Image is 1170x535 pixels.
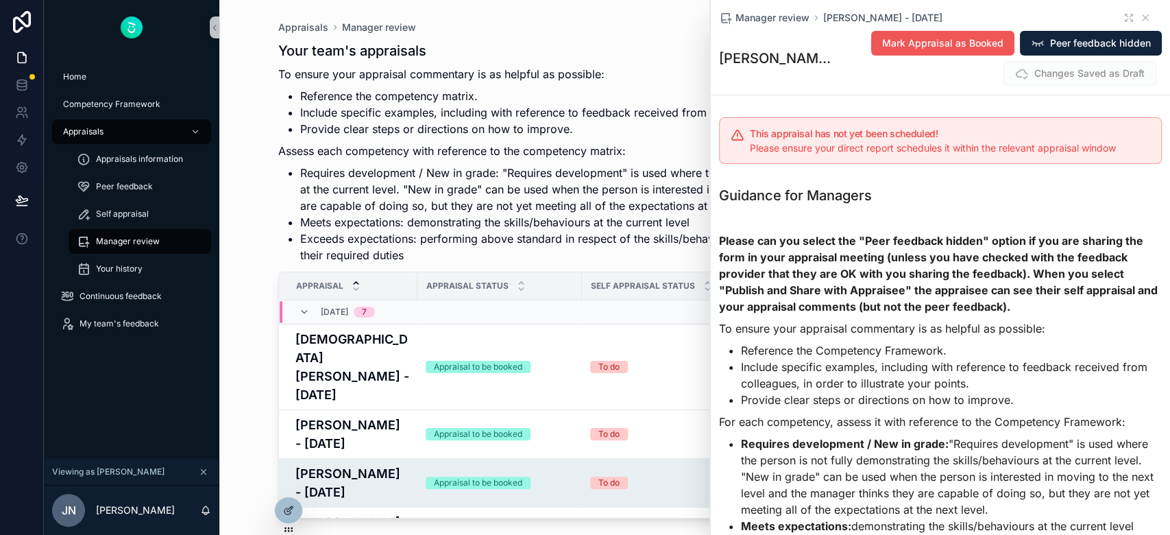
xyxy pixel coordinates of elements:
[300,88,1008,104] li: Reference the competency matrix.
[96,503,175,517] p: [PERSON_NAME]
[63,126,103,137] span: Appraisals
[96,181,153,192] span: Peer feedback
[434,428,522,440] div: Appraisal to be booked
[295,464,409,501] a: [PERSON_NAME] - [DATE]
[750,141,1150,155] div: Please ensure your direct report schedules it within the relevant appraisal window
[342,21,416,34] a: Manager review
[426,281,509,292] span: Appraisal Status
[590,428,769,440] a: To do
[882,36,1003,50] span: Mark Appraisal as Booked
[598,428,620,440] div: To do
[96,154,183,165] span: Appraisals information
[741,436,1162,518] li: "Requires development" is used where the person is not fully demonstrating the skills/behaviours ...
[741,518,1162,534] li: demonstrating the skills/behaviours at the current level
[96,263,143,274] span: Your history
[426,428,574,440] a: Appraisal to be booked
[434,477,522,489] div: Appraisal to be booked
[69,229,211,254] a: Manager review
[52,284,211,309] a: Continuous feedback
[719,11,809,25] a: Manager review
[63,99,160,110] span: Competency Framework
[750,129,1150,139] h5: This appraisal has not yet been scheduled!
[96,236,160,247] span: Manager review
[69,202,211,226] a: Self appraisal
[52,64,211,89] a: Home
[278,21,328,34] a: Appraisals
[278,41,1008,60] h1: Your team's appraisals
[591,281,695,292] span: Self Appraisal Status
[1020,31,1162,56] button: Peer feedback hidden
[295,416,409,453] a: [PERSON_NAME] - [DATE]
[296,281,343,292] span: Appraisal
[719,234,1158,313] strong: Please can you select the "Peer feedback hidden" option if you are sharing the form in your appra...
[590,361,769,373] a: To do
[69,147,211,171] a: Appraisals information
[719,49,836,68] h1: [PERSON_NAME] - [DATE]
[741,359,1162,392] li: Include specific examples, including with reference to feedback received from colleagues, in orde...
[300,214,1008,230] li: Meets expectations: demonstrating the skills/behaviours at the current level
[80,291,162,302] span: Continuous feedback
[52,119,211,144] a: Appraisals
[750,142,1116,154] span: Please ensure your direct report schedules it within the relevant appraisal window
[69,257,211,281] a: Your history
[300,121,1008,137] li: Provide clear steps or directions on how to improve.
[300,230,1008,263] li: Exceeds expectations: performing above standard in respect of the skills/behaviours at the curren...
[44,55,219,354] div: scrollable content
[295,330,409,404] a: [DEMOGRAPHIC_DATA][PERSON_NAME] - [DATE]
[362,307,367,318] div: 7
[598,477,620,489] div: To do
[278,143,1008,159] p: Assess each competency with reference to the competency matrix:
[96,209,149,219] span: Self appraisal
[52,311,211,336] a: My team's feedback
[719,186,872,205] h1: Guidance for Managers
[590,477,769,489] a: To do
[426,361,574,373] a: Appraisal to be booked
[426,477,574,489] a: Appraisal to be booked
[871,31,1014,56] button: Mark Appraisal as Booked
[300,104,1008,121] li: Include specific examples, including with reference to feedback received from colleagues, to illu...
[741,519,851,533] strong: Meets expectations:
[63,71,86,82] span: Home
[300,165,1008,214] li: Requires development / New in grade: "Requires development" is used where the person is not fully...
[719,414,1162,430] p: For each competency, assess it with reference to the Competency Framework:
[1050,36,1151,50] span: Peer feedback hidden
[321,307,348,318] span: [DATE]
[719,320,1162,337] p: To ensure your appraisal commentary is as helpful as possible:
[434,361,522,373] div: Appraisal to be booked
[80,318,159,329] span: My team's feedback
[278,66,1008,82] p: To ensure your appraisal commentary is as helpful as possible:
[62,502,76,519] span: JN
[741,342,1162,359] li: Reference the Competency Framework.
[121,16,143,38] img: App logo
[741,437,949,451] strong: Requires development / New in grade:
[823,11,942,25] a: [PERSON_NAME] - [DATE]
[69,174,211,199] a: Peer feedback
[52,92,211,117] a: Competency Framework
[598,361,620,373] div: To do
[52,466,164,477] span: Viewing as [PERSON_NAME]
[735,11,809,25] span: Manager review
[741,392,1162,408] li: Provide clear steps or directions on how to improve.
